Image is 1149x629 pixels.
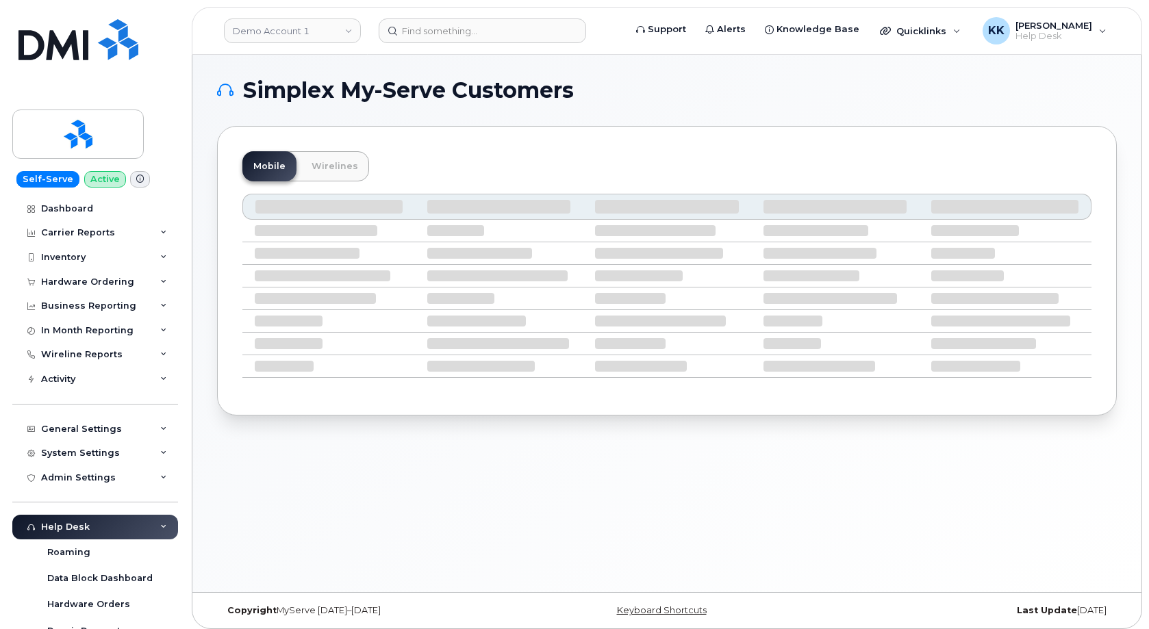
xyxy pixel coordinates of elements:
a: Wirelines [301,151,369,181]
div: MyServe [DATE]–[DATE] [217,605,517,616]
strong: Last Update [1017,605,1077,615]
span: Simplex My-Serve Customers [243,80,574,101]
div: [DATE] [817,605,1117,616]
a: Mobile [242,151,296,181]
strong: Copyright [227,605,277,615]
a: Keyboard Shortcuts [617,605,707,615]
